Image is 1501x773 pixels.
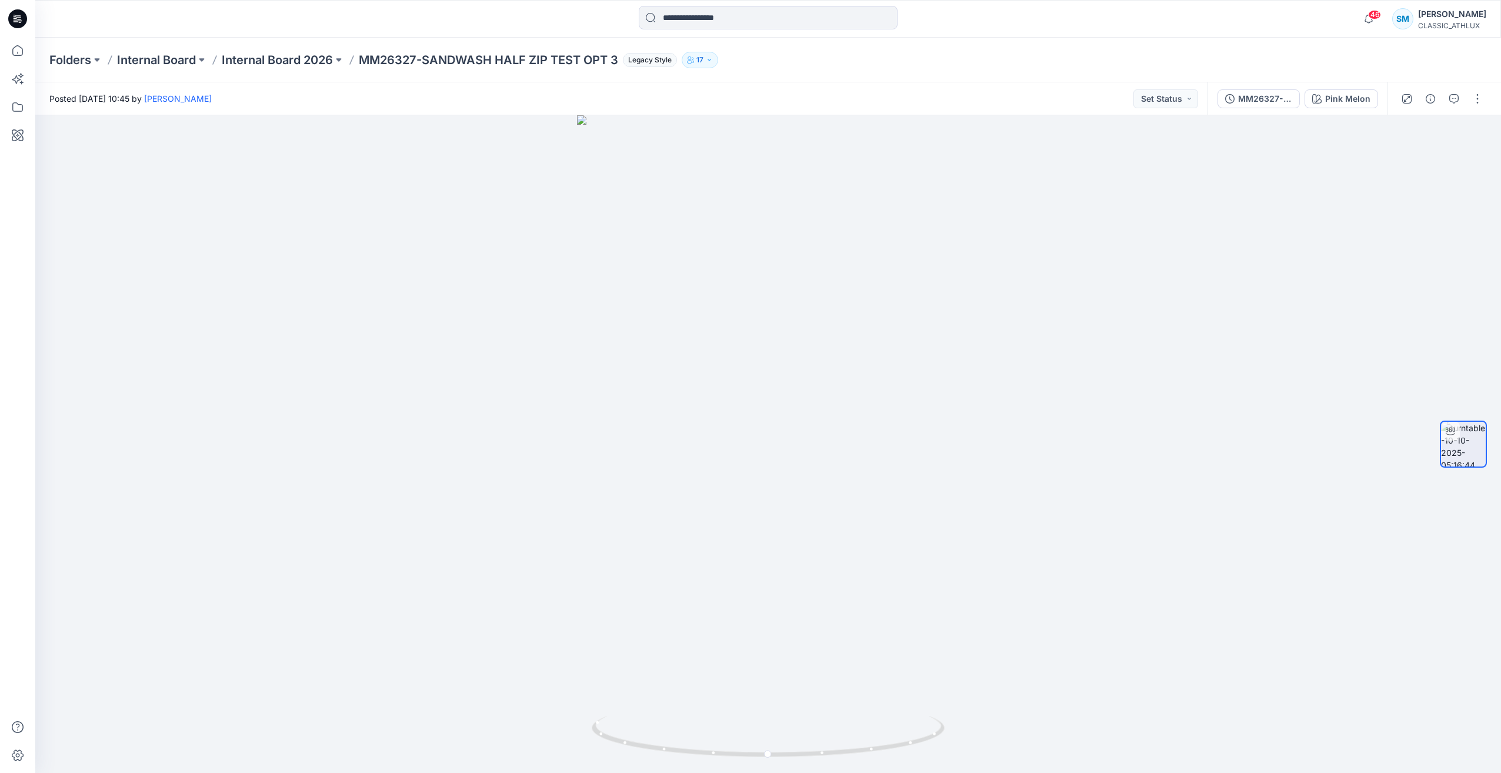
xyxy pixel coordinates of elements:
span: 46 [1368,10,1381,19]
span: Posted [DATE] 10:45 by [49,92,212,105]
div: MM26327-SANDWASH HALF ZIP TEST OPT 3 [1238,92,1292,105]
button: Legacy Style [618,52,677,68]
button: Details [1421,89,1440,108]
a: [PERSON_NAME] [144,94,212,104]
span: Legacy Style [623,53,677,67]
div: SM [1392,8,1413,29]
img: turntable-10-10-2025-05:16:44 [1441,422,1486,467]
a: Internal Board [117,52,196,68]
div: [PERSON_NAME] [1418,7,1486,21]
button: MM26327-SANDWASH HALF ZIP TEST OPT 3 [1218,89,1300,108]
div: CLASSIC_ATHLUX [1418,21,1486,30]
button: Pink Melon [1305,89,1378,108]
div: Pink Melon [1325,92,1370,105]
a: Folders [49,52,91,68]
p: 17 [696,54,703,66]
a: Internal Board 2026 [222,52,333,68]
p: MM26327-SANDWASH HALF ZIP TEST OPT 3 [359,52,618,68]
button: 17 [682,52,718,68]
